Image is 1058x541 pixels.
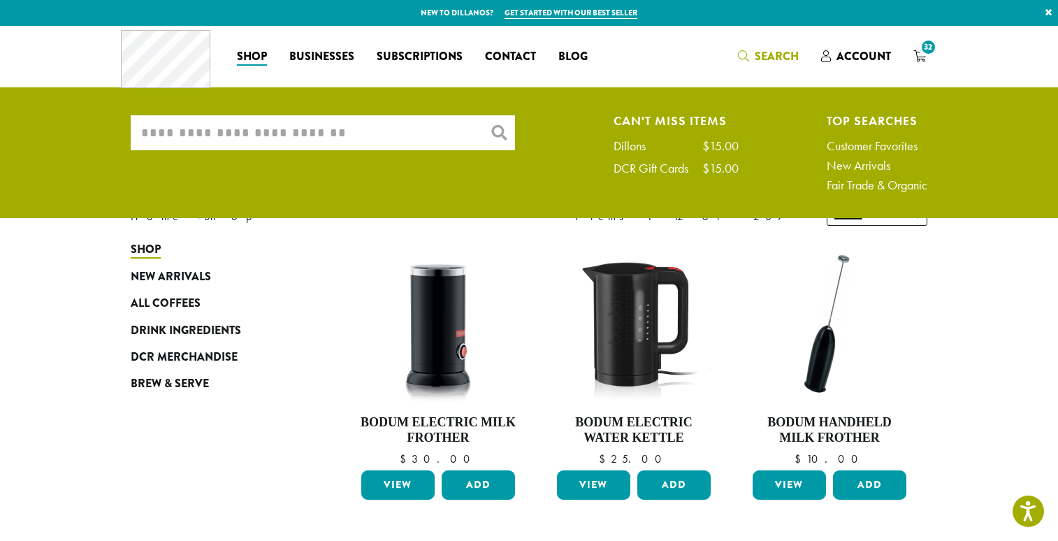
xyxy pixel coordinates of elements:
[614,162,702,175] div: DCR Gift Cards
[637,470,711,500] button: Add
[131,295,201,312] span: All Coffees
[131,236,298,263] a: Shop
[827,140,927,152] a: Customer Favorites
[131,268,211,286] span: New Arrivals
[836,48,891,64] span: Account
[289,48,354,66] span: Businesses
[485,48,536,66] span: Contact
[919,38,938,57] span: 32
[557,470,630,500] a: View
[226,45,278,68] a: Shop
[237,48,267,66] span: Shop
[827,159,927,172] a: New Arrivals
[553,415,714,445] h4: Bodum Electric Water Kettle
[131,375,209,393] span: Brew & Serve
[131,264,298,290] a: New Arrivals
[614,140,660,152] div: Dillons
[553,243,714,465] a: Bodum Electric Water Kettle $25.00
[358,243,519,465] a: Bodum Electric Milk Frother $30.00
[558,48,588,66] span: Blog
[702,140,739,152] div: $15.00
[377,48,463,66] span: Subscriptions
[827,179,927,192] a: Fair Trade & Organic
[727,45,810,68] a: Search
[702,162,739,175] div: $15.00
[749,243,910,465] a: Bodum Handheld Milk Frother $10.00
[755,48,799,64] span: Search
[131,241,161,259] span: Shop
[131,322,241,340] span: Drink Ingredients
[599,452,668,466] bdi: 25.00
[795,452,864,466] bdi: 10.00
[795,452,806,466] span: $
[358,415,519,445] h4: Bodum Electric Milk Frother
[599,452,611,466] span: $
[442,470,515,500] button: Add
[749,415,910,445] h4: Bodum Handheld Milk Frother
[833,470,906,500] button: Add
[361,470,435,500] a: View
[131,317,298,343] a: Drink Ingredients
[131,370,298,397] a: Brew & Serve
[753,470,826,500] a: View
[614,115,739,126] h4: Can't Miss Items
[505,7,637,19] a: Get started with our best seller
[400,452,412,466] span: $
[131,290,298,317] a: All Coffees
[131,344,298,370] a: DCR Merchandise
[553,243,714,404] img: DP3955.01.png
[358,243,519,404] img: DP3954.01-002.png
[749,243,910,404] img: DP3927.01-002.png
[400,452,477,466] bdi: 30.00
[131,349,238,366] span: DCR Merchandise
[827,115,927,126] h4: Top Searches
